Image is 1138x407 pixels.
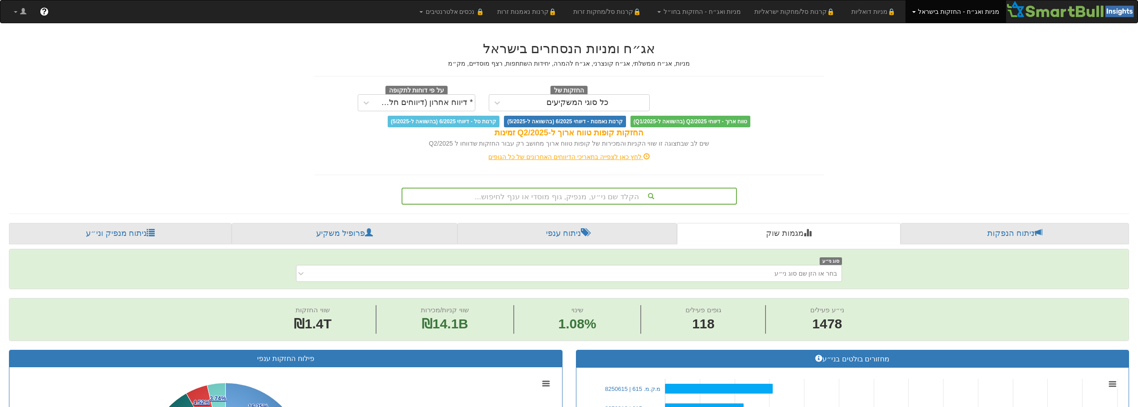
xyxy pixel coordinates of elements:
span: טווח ארוך - דיווחי Q2/2025 (בהשוואה ל-Q1/2025) [630,116,750,127]
span: שינוי [571,306,584,314]
div: לחץ כאן לצפייה בתאריכי הדיווחים האחרונים של כל הגופים [308,152,831,161]
img: Smartbull [1006,0,1138,18]
span: ני״ע פעילים [810,306,844,314]
h3: מחזורים בולטים בני״ע [583,355,1122,363]
span: קרנות נאמנות - דיווחי 6/2025 (בהשוואה ל-5/2025) [504,116,626,127]
span: ₪14.1B [422,316,468,331]
tspan: 4.52% [193,399,210,406]
div: שים לב שבתצוגה זו שווי הקניות והמכירות של קופות טווח ארוך מחושב רק עבור החזקות שדווחו ל Q2/2025 [314,139,824,148]
a: פרופיל משקיע [232,223,457,244]
span: 1478 [810,315,844,334]
span: ₪1.4T [294,316,331,331]
div: החזקות קופות טווח ארוך ל-Q2/2025 זמינות [314,127,824,139]
a: 🔒מניות דואליות [845,0,905,23]
a: ניתוח הנפקות [901,223,1129,244]
div: כל סוגי המשקיעים [546,98,609,107]
a: 🔒 נכסים אלטרנטיבים [413,0,491,23]
span: החזקות של [550,86,588,96]
span: על פי דוחות לתקופה [385,86,448,96]
a: 🔒קרנות סל/מחקות ישראליות [748,0,844,23]
span: 118 [685,315,721,334]
span: שווי קניות/מכירות [421,306,469,314]
span: גופים פעילים [685,306,721,314]
h3: פילוח החזקות ענפי [16,355,555,363]
div: הקלד שם ני״ע, מנפיק, גוף מוסדי או ענף לחיפוש... [402,189,736,204]
div: בחר או הזן שם סוג ני״ע [774,269,837,278]
a: מניות ואג״ח - החזקות בחו״ל [651,0,748,23]
tspan: 3.74% [210,395,226,402]
a: 🔒קרנות נאמנות זרות [491,0,567,23]
span: ? [42,7,47,16]
a: מגמות שוק [677,223,900,244]
div: * דיווח אחרון (דיווחים חלקיים) [377,98,473,107]
a: 🔒קרנות סל/מחקות זרות [567,0,651,23]
span: שווי החזקות [296,306,330,314]
span: סוג ני״ע [820,257,842,265]
span: קרנות סל - דיווחי 6/2025 (בהשוואה ל-5/2025) [388,116,499,127]
a: ? [33,0,55,23]
h5: מניות, אג״ח ממשלתי, אג״ח קונצרני, אג״ח להמרה, יחידות השתתפות, רצף מוסדיים, מק״מ [314,60,824,67]
a: ניתוח ענפי [457,223,677,244]
a: ניתוח מנפיק וני״ע [9,223,232,244]
span: 1.08% [558,315,596,334]
h2: אג״ח ומניות הנסחרים בישראל [314,41,824,56]
a: מ.ק.מ. 615 | 8250615 [605,386,660,392]
a: מניות ואג״ח - החזקות בישראל [905,0,1006,23]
